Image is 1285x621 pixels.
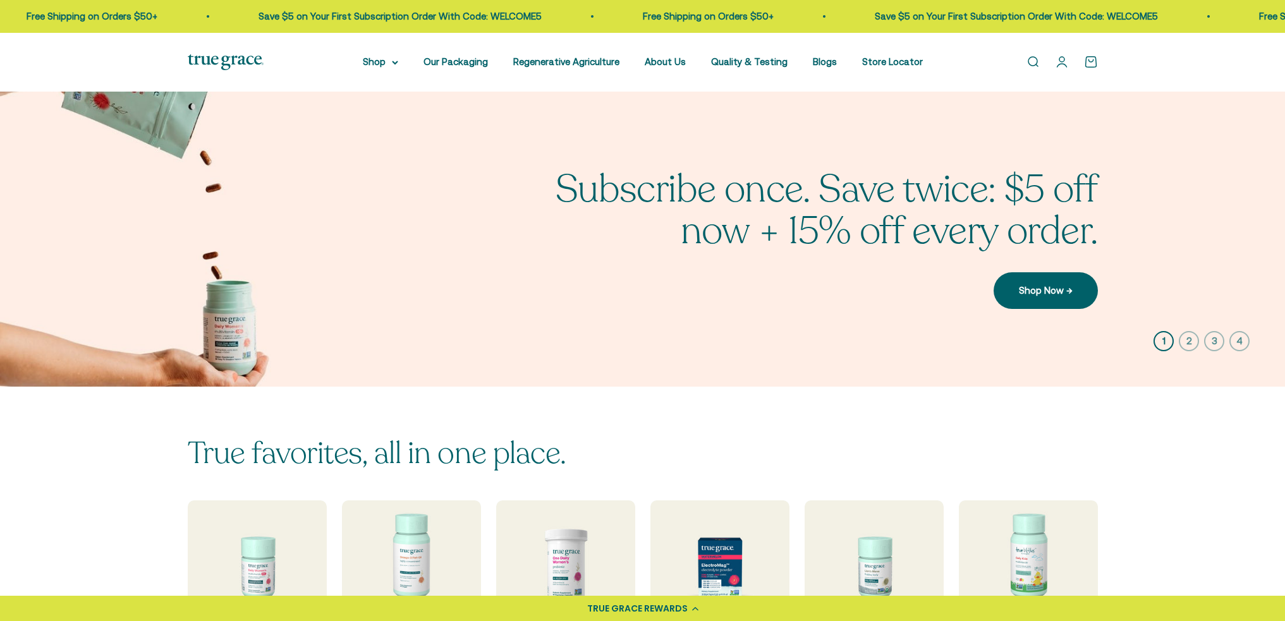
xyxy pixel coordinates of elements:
split-lines: Subscribe once. Save twice: $5 off now + 15% off every order. [556,164,1098,257]
a: Blogs [813,56,837,67]
a: Store Locator [862,56,923,67]
a: Free Shipping on Orders $50+ [22,11,153,21]
a: About Us [645,56,686,67]
a: Quality & Testing [711,56,788,67]
button: 4 [1229,331,1250,351]
button: 3 [1204,331,1224,351]
a: Regenerative Agriculture [513,56,619,67]
a: Shop Now → [994,272,1098,309]
a: Free Shipping on Orders $50+ [638,11,769,21]
button: 2 [1179,331,1199,351]
button: 1 [1154,331,1174,351]
a: Our Packaging [423,56,488,67]
split-lines: True favorites, all in one place. [188,433,566,474]
div: TRUE GRACE REWARDS [587,602,688,615]
p: Save $5 on Your First Subscription Order With Code: WELCOME5 [870,9,1154,24]
summary: Shop [363,54,398,69]
p: Save $5 on Your First Subscription Order With Code: WELCOME5 [254,9,537,24]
